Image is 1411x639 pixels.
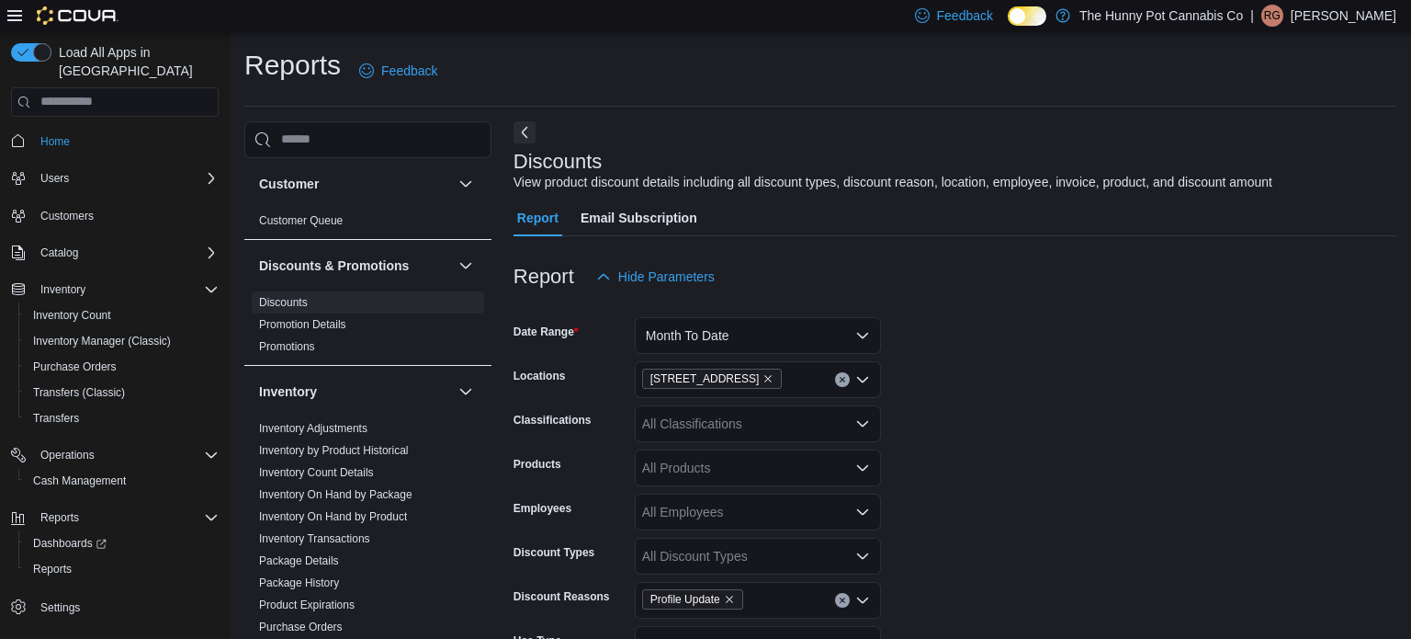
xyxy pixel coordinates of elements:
div: Customer [244,210,491,239]
button: Catalog [4,240,226,266]
a: Package Details [259,554,339,567]
button: Home [4,128,226,154]
span: Purchase Orders [26,356,219,378]
span: Cash Management [33,474,126,488]
span: Hide Parameters [618,268,715,286]
a: Inventory Count Details [259,466,374,479]
label: Locations [514,369,566,383]
button: Reports [18,556,226,582]
a: Reports [26,558,79,580]
button: Open list of options [855,461,870,475]
h3: Discounts & Promotions [259,257,409,275]
span: Users [33,167,219,189]
span: Transfers (Classic) [33,385,125,400]
button: Reports [4,505,226,531]
button: Inventory Manager (Classic) [18,328,226,354]
span: [STREET_ADDRESS] [650,370,760,388]
button: Inventory Count [18,302,226,328]
button: Customer [455,173,477,195]
span: Inventory Transactions [259,531,370,546]
span: Dashboards [26,532,219,554]
button: Reports [33,507,86,529]
a: Inventory Count [26,304,119,326]
a: Purchase Orders [259,621,343,633]
span: Report [517,200,559,236]
button: Transfers (Classic) [18,380,226,405]
a: Settings [33,597,87,619]
h3: Report [514,266,574,288]
span: Discounts [259,295,308,310]
div: Discounts & Promotions [244,291,491,365]
span: Inventory [33,279,219,301]
button: Customer [259,175,451,193]
h3: Customer [259,175,319,193]
div: Ryckolos Griffiths [1261,5,1283,27]
span: Inventory On Hand by Package [259,487,412,502]
a: Inventory by Product Historical [259,444,409,457]
span: Purchase Orders [259,620,343,634]
span: Customers [40,209,94,223]
span: Inventory On Hand by Product [259,509,407,524]
a: Inventory On Hand by Package [259,488,412,501]
a: Customer Queue [259,214,343,227]
span: Inventory Count Details [259,465,374,480]
button: Catalog [33,242,85,264]
a: Promotion Details [259,318,346,331]
a: Inventory Transactions [259,532,370,545]
span: Catalog [33,242,219,264]
span: RG [1264,5,1281,27]
button: Month To Date [635,317,881,354]
span: Inventory Manager (Classic) [26,330,219,352]
label: Discount Reasons [514,589,610,604]
button: Inventory [33,279,93,301]
button: Cash Management [18,468,226,494]
span: Customer Queue [259,213,343,228]
span: Home [33,130,219,153]
p: [PERSON_NAME] [1291,5,1396,27]
span: Package History [259,576,339,590]
h1: Reports [244,47,341,84]
label: Employees [514,501,571,516]
button: Operations [33,444,102,466]
button: Open list of options [855,593,870,608]
span: Profile Update [650,590,720,609]
span: Transfers (Classic) [26,382,219,404]
span: Settings [33,595,219,618]
a: Dashboards [26,532,114,554]
span: Inventory [40,282,85,297]
a: Transfers [26,407,86,429]
p: The Hunny Pot Cannabis Co [1079,5,1243,27]
button: Settings [4,593,226,620]
h3: Inventory [259,382,317,401]
span: Promotion Details [259,317,346,332]
span: Cash Management [26,470,219,492]
a: Home [33,131,77,153]
span: Product Expirations [259,598,355,612]
span: Reports [26,558,219,580]
button: Discounts & Promotions [455,255,477,277]
a: Purchase Orders [26,356,124,378]
span: Dashboards [33,536,107,551]
a: Cash Management [26,470,133,492]
label: Date Range [514,325,579,339]
span: Reports [40,510,79,525]
input: Dark Mode [1008,6,1046,26]
span: Inventory Adjustments [259,421,367,436]
a: Transfers (Classic) [26,382,132,404]
button: Users [4,165,226,191]
span: Inventory Manager (Classic) [33,334,171,348]
button: Transfers [18,405,226,431]
button: Customers [4,202,226,229]
span: Profile Update [642,589,743,610]
span: Home [40,134,70,149]
button: Clear input [835,593,850,608]
a: Discounts [259,296,308,309]
span: Email Subscription [581,200,697,236]
div: View product discount details including all discount types, discount reason, location, employee, ... [514,173,1272,192]
a: Promotions [259,340,315,353]
span: Inventory by Product Historical [259,443,409,458]
span: Load All Apps in [GEOGRAPHIC_DATA] [51,43,219,80]
span: Inventory Count [33,308,111,323]
span: Feedback [937,6,993,25]
span: Customers [33,204,219,227]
